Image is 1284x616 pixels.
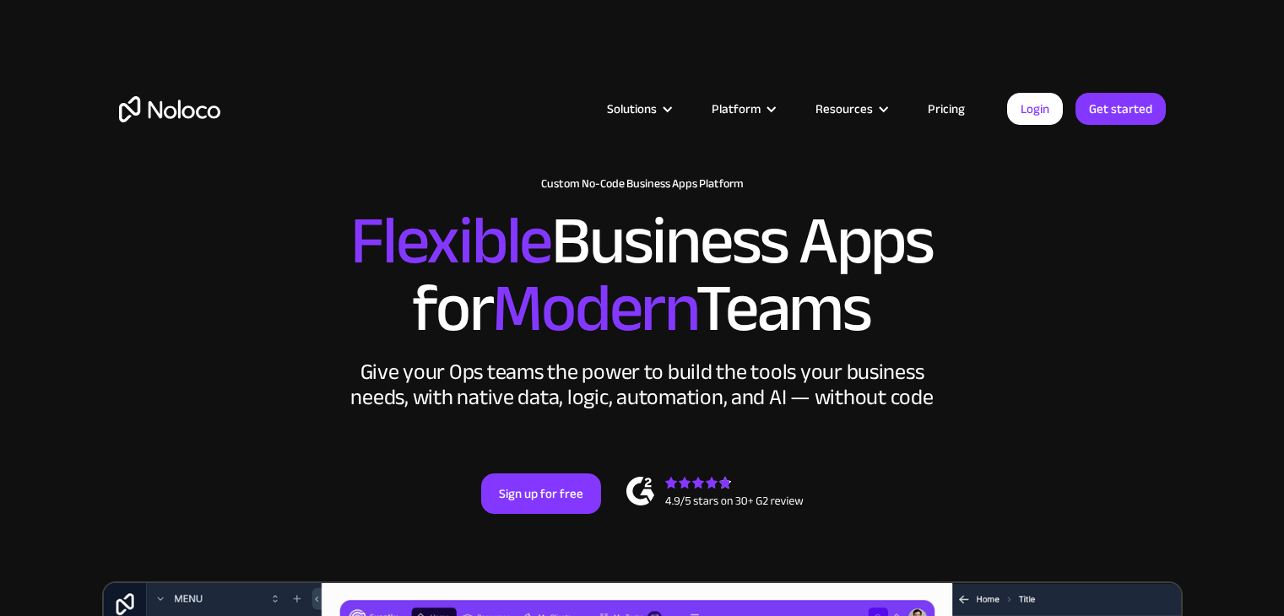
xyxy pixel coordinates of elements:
[691,98,794,120] div: Platform
[119,208,1166,343] h2: Business Apps for Teams
[607,98,657,120] div: Solutions
[586,98,691,120] div: Solutions
[815,98,873,120] div: Resources
[119,96,220,122] a: home
[481,473,601,514] a: Sign up for free
[794,98,907,120] div: Resources
[350,178,551,304] span: Flexible
[492,246,696,371] span: Modern
[1007,93,1063,125] a: Login
[712,98,761,120] div: Platform
[1075,93,1166,125] a: Get started
[347,359,938,410] div: Give your Ops teams the power to build the tools your business needs, with native data, logic, au...
[907,98,986,120] a: Pricing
